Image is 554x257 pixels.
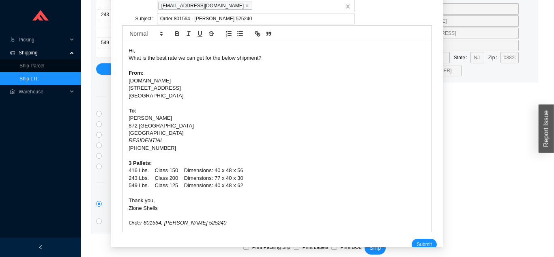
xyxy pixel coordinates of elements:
[129,167,425,174] div: 416 Lbs. Class 150 Dimensions: 40 x 48 x 56
[96,63,343,75] button: Add Pallet
[129,160,152,166] strong: 3 Pallets:
[253,1,259,10] input: [PERSON_NAME][EMAIL_ADDRESS][DOMAIN_NAME]close[EMAIL_ADDRESS][DOMAIN_NAME]closeclose
[129,54,425,62] div: What is the best rate we can get for the below shipment?
[129,47,425,54] div: Hi,
[129,205,425,212] div: Zione Shells
[249,243,294,251] span: Print Packing Slip
[129,182,425,189] div: 549 Lbs. Class 125 Dimensions: 40 x 48 x 62
[369,243,381,253] span: Ship
[19,63,44,69] a: Ship Parcel
[245,4,249,8] span: close
[19,33,67,46] span: Picking
[19,46,67,59] span: Shipping
[129,108,136,114] strong: To:
[129,145,425,152] div: [PHONE_NUMBER]
[106,177,155,187] span: Other Services
[129,114,425,122] div: [PERSON_NAME]
[19,85,67,98] span: Warehouse
[129,122,425,130] div: 872 [GEOGRAPHIC_DATA]
[337,243,365,251] span: Print BOL
[129,175,425,182] div: 243 Lbs. Class 200 Dimensions: 77 x 40 x 30
[129,70,144,76] strong: From:
[129,197,425,204] div: Thank you,
[346,4,350,9] span: close
[129,130,425,137] div: [GEOGRAPHIC_DATA]
[454,52,470,63] label: State
[129,92,425,99] div: [GEOGRAPHIC_DATA]
[106,91,155,101] span: Direct Services
[412,239,436,250] button: Submit
[129,77,425,84] div: [DOMAIN_NAME]
[158,2,252,10] span: [EMAIL_ADDRESS][DOMAIN_NAME]
[488,52,500,63] label: Zip
[417,240,432,248] span: Submit
[19,76,39,82] a: Ship LTL
[129,220,226,226] em: Order 801564, [PERSON_NAME] 525240
[299,243,331,251] span: Print Labels
[129,84,425,92] div: [STREET_ADDRESS]
[129,137,163,143] em: RESIDENTIAL
[135,13,157,24] label: Subject
[365,242,386,255] button: Ship
[38,245,43,250] span: left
